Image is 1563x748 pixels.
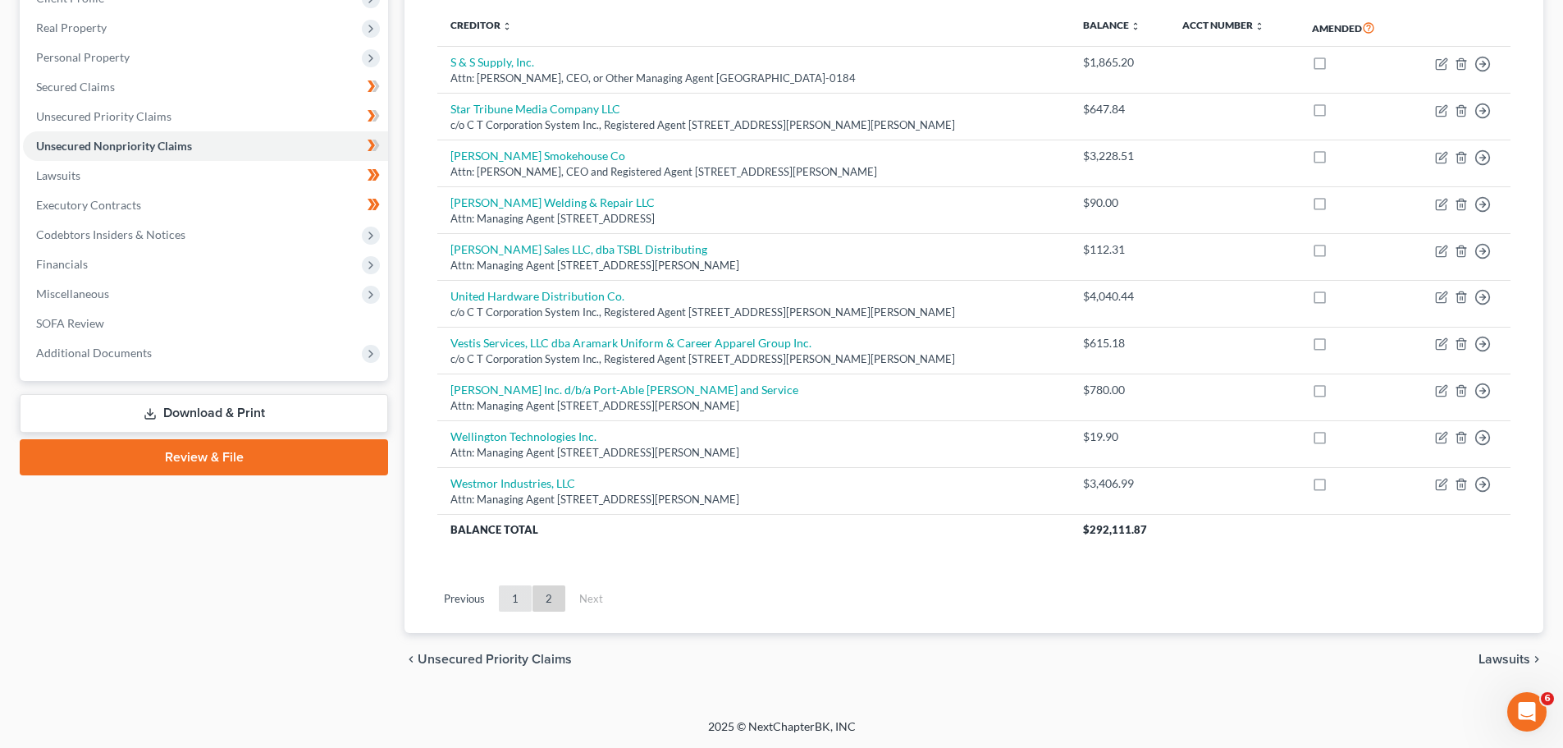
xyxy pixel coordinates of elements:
[34,365,275,382] div: Attorney's Disclosure of Compensation
[1083,475,1156,492] div: $3,406.99
[36,198,141,212] span: Executory Contracts
[450,242,707,256] a: [PERSON_NAME] Sales LLC, dba TSBL Distributing
[23,190,388,220] a: Executory Contracts
[1083,101,1156,117] div: $647.84
[36,553,73,565] span: Home
[1083,195,1156,211] div: $90.00
[36,287,109,301] span: Miscellaneous
[450,492,1057,507] div: Attn: Managing Agent [STREET_ADDRESS][PERSON_NAME]
[450,55,534,69] a: S & S Supply, Inc.
[1478,653,1530,666] span: Lawsuits
[450,71,1057,86] div: Attn: [PERSON_NAME], CEO, or Other Managing Agent [GEOGRAPHIC_DATA]-0184
[450,102,620,116] a: Star Tribune Media Company LLC
[23,72,388,102] a: Secured Claims
[1083,382,1156,398] div: $780.00
[314,718,1250,748] div: 2025 © NextChapterBK, INC
[282,26,312,56] div: Close
[450,305,1057,320] div: c/o C T Corporation System Inc., Registered Agent [STREET_ADDRESS][PERSON_NAME][PERSON_NAME]
[1083,288,1156,305] div: $4,040.44
[33,117,295,145] p: Hi there!
[1083,241,1156,258] div: $112.31
[23,309,388,338] a: SOFA Review
[24,419,304,449] div: Amendments
[1083,54,1156,71] div: $1,865.20
[502,21,512,31] i: unfold_more
[450,164,1057,180] div: Attn: [PERSON_NAME], CEO and Registered Agent [STREET_ADDRESS][PERSON_NAME]
[260,553,286,565] span: Help
[1299,9,1405,47] th: Amended
[24,310,304,358] div: Statement of Financial Affairs - Payments Made in the Last 90 days
[36,80,115,94] span: Secured Claims
[34,425,275,443] div: Amendments
[223,26,256,59] img: Profile image for James
[532,585,565,612] a: 2
[1182,19,1264,31] a: Acct Number unfold_more
[1255,21,1264,31] i: unfold_more
[109,512,218,578] button: Messages
[219,512,328,578] button: Help
[450,336,811,350] a: Vestis Services, LLC dba Aramark Uniform & Career Apparel Group Inc.
[34,395,275,412] div: Adding Income
[450,398,1057,414] div: Attn: Managing Agent [STREET_ADDRESS][PERSON_NAME]
[36,21,107,34] span: Real Property
[23,131,388,161] a: Unsecured Nonpriority Claims
[1507,692,1547,732] iframe: Intercom live chat
[418,653,572,666] span: Unsecured Priority Claims
[450,383,798,397] a: [PERSON_NAME] Inc. d/b/a Port-Able [PERSON_NAME] and Service
[1083,148,1156,164] div: $3,228.51
[404,653,572,666] button: chevron_left Unsecured Priority Claims
[431,585,498,612] a: Previous
[24,271,304,304] button: Search for help
[34,279,133,296] span: Search for help
[450,429,596,443] a: Wellington Technologies Inc.
[34,207,274,224] div: Send us a message
[136,553,193,565] span: Messages
[16,193,312,255] div: Send us a messageWe typically reply in a few hours
[34,317,275,351] div: Statement of Financial Affairs - Payments Made in the Last 90 days
[36,257,88,271] span: Financials
[450,211,1057,227] div: Attn: Managing Agent [STREET_ADDRESS]
[36,227,185,241] span: Codebtors Insiders & Notices
[499,585,532,612] a: 1
[20,394,388,433] a: Download & Print
[404,653,418,666] i: chevron_left
[23,102,388,131] a: Unsecured Priority Claims
[36,109,171,123] span: Unsecured Priority Claims
[450,351,1057,367] div: c/o C T Corporation System Inc., Registered Agent [STREET_ADDRESS][PERSON_NAME][PERSON_NAME]
[36,50,130,64] span: Personal Property
[1083,523,1147,536] span: $292,111.87
[1083,19,1140,31] a: Balance unfold_more
[33,145,295,172] p: How can we help?
[36,168,80,182] span: Lawsuits
[437,515,1070,544] th: Balance Total
[450,289,624,303] a: United Hardware Distribution Co.
[23,161,388,190] a: Lawsuits
[450,117,1057,133] div: c/o C T Corporation System Inc., Registered Agent [STREET_ADDRESS][PERSON_NAME][PERSON_NAME]
[1478,653,1543,666] button: Lawsuits chevron_right
[161,26,194,59] img: Profile image for Emma
[36,316,104,330] span: SOFA Review
[34,224,274,241] div: We typically reply in a few hours
[1530,653,1543,666] i: chevron_right
[1083,429,1156,445] div: $19.90
[450,149,625,163] a: [PERSON_NAME] Smokehouse Co
[192,26,225,59] img: Profile image for Lindsey
[450,476,575,490] a: Westmor Industries, LLC
[24,358,304,388] div: Attorney's Disclosure of Compensation
[20,439,388,475] a: Review & File
[450,258,1057,273] div: Attn: Managing Agent [STREET_ADDRESS][PERSON_NAME]
[1083,335,1156,351] div: $615.18
[1541,692,1554,705] span: 6
[450,195,655,209] a: [PERSON_NAME] Welding & Repair LLC
[450,445,1057,461] div: Attn: Managing Agent [STREET_ADDRESS][PERSON_NAME]
[1131,21,1140,31] i: unfold_more
[33,37,128,52] img: logo
[450,19,512,31] a: Creditor unfold_more
[36,346,152,360] span: Additional Documents
[36,139,192,153] span: Unsecured Nonpriority Claims
[24,388,304,419] div: Adding Income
